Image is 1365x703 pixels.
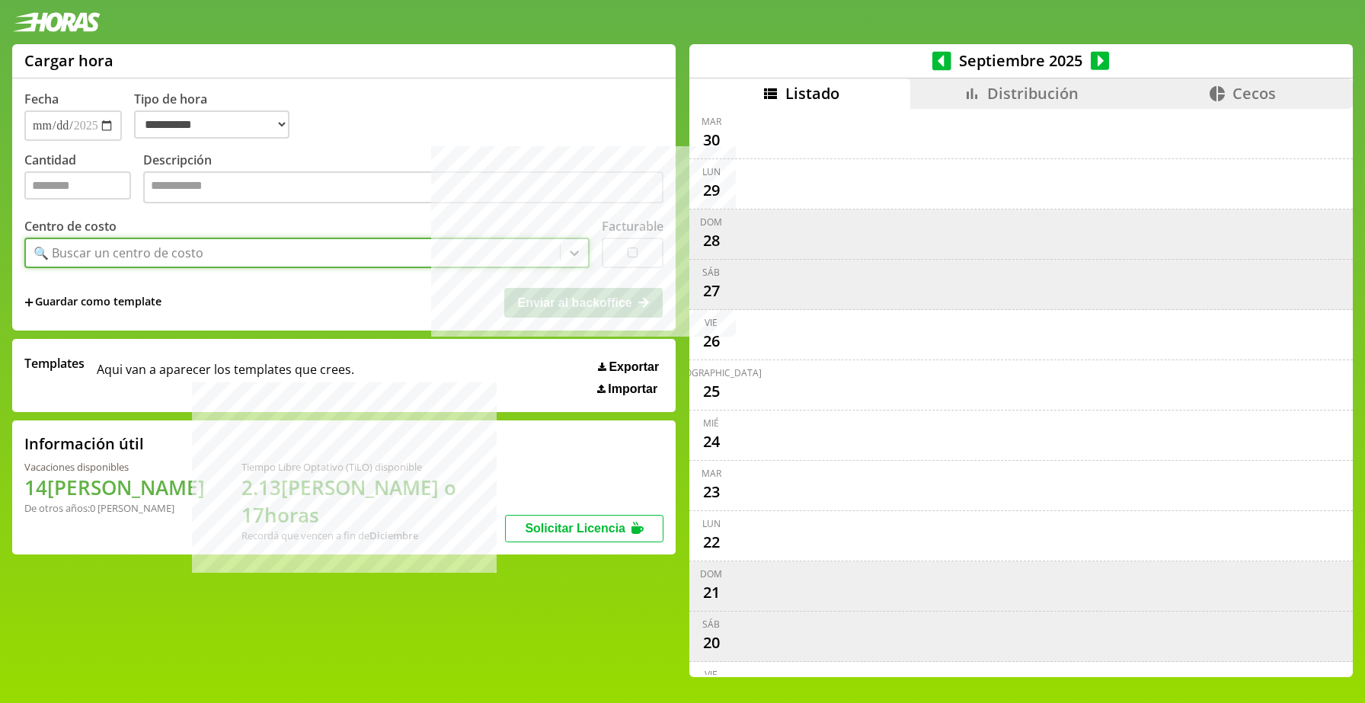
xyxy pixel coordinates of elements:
[602,218,663,235] label: Facturable
[702,115,721,128] div: mar
[134,110,289,139] select: Tipo de hora
[12,12,101,32] img: logotipo
[369,529,418,542] b: Diciembre
[699,580,724,605] div: 21
[24,433,144,454] h2: Información útil
[241,460,505,474] div: Tiempo Libre Optativo (TiLO) disponible
[24,460,205,474] div: Vacaciones disponibles
[702,618,720,631] div: sáb
[689,109,1353,675] div: scrollable content
[1232,83,1276,104] span: Cecos
[702,467,721,480] div: mar
[987,83,1079,104] span: Distribución
[699,480,724,504] div: 23
[24,171,131,200] input: Cantidad
[24,91,59,107] label: Fecha
[703,417,719,430] div: mié
[24,355,85,372] span: Templates
[24,501,205,515] div: De otros años: 0 [PERSON_NAME]
[241,474,505,529] h1: 2.13 [PERSON_NAME] o 17 horas
[34,244,203,261] div: 🔍 Buscar un centro de costo
[143,152,663,207] label: Descripción
[700,216,722,228] div: dom
[702,517,721,530] div: lun
[699,379,724,404] div: 25
[24,294,161,311] span: +Guardar como template
[24,294,34,311] span: +
[143,171,663,203] textarea: Descripción
[593,359,663,375] button: Exportar
[525,522,625,535] span: Solicitar Licencia
[699,228,724,253] div: 28
[951,50,1091,71] span: Septiembre 2025
[505,515,663,542] button: Solicitar Licencia
[702,165,721,178] div: lun
[134,91,302,141] label: Tipo de hora
[699,530,724,554] div: 22
[705,316,718,329] div: vie
[699,329,724,353] div: 26
[699,178,724,203] div: 29
[661,366,762,379] div: [DEMOGRAPHIC_DATA]
[699,430,724,454] div: 24
[24,218,117,235] label: Centro de costo
[97,355,354,396] span: Aqui van a aparecer los templates que crees.
[24,152,143,207] label: Cantidad
[24,474,205,501] h1: 14 [PERSON_NAME]
[700,567,722,580] div: dom
[609,360,659,374] span: Exportar
[699,279,724,303] div: 27
[702,266,720,279] div: sáb
[785,83,839,104] span: Listado
[24,50,113,71] h1: Cargar hora
[241,529,505,542] div: Recordá que vencen a fin de
[699,128,724,152] div: 30
[699,631,724,655] div: 20
[608,382,657,396] span: Importar
[705,668,718,681] div: vie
